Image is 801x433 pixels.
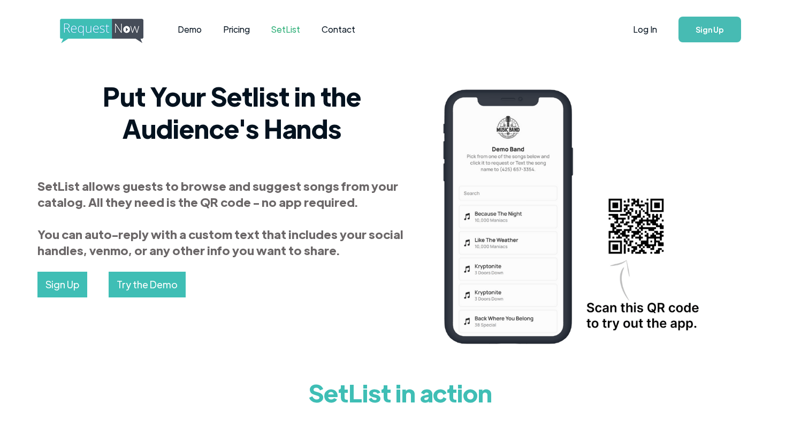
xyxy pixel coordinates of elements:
[106,371,695,414] h1: SetList in action
[212,13,261,46] a: Pricing
[37,178,403,258] strong: SetList allows guests to browse and suggest songs from your catalog. All they need is the QR code...
[622,11,668,48] a: Log In
[60,19,163,43] img: requestnow logo
[60,19,140,40] a: home
[37,272,87,297] a: Sign Up
[261,13,311,46] a: SetList
[109,272,186,297] a: Try the Demo
[37,80,426,144] h2: Put Your Setlist in the Audience's Hands
[678,17,741,42] a: Sign Up
[311,13,366,46] a: Contact
[167,13,212,46] a: Demo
